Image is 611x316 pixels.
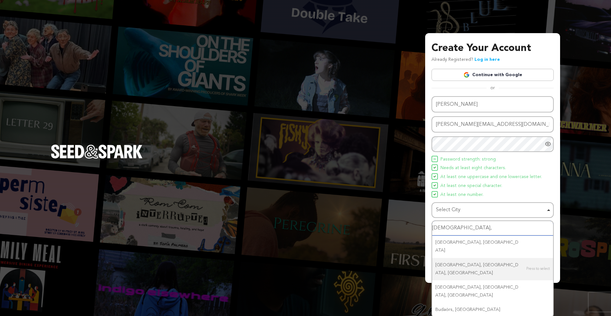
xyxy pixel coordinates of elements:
[474,57,500,62] a: Log in here
[440,191,483,199] span: At least one number.
[433,166,436,169] img: Seed&Spark Icon
[545,141,551,147] a: Show password as plain text. Warning: this will display your password on the screen.
[51,145,143,159] img: Seed&Spark Logo
[433,193,436,196] img: Seed&Spark Icon
[432,41,554,56] h3: Create Your Account
[432,221,553,235] input: Select City
[487,85,499,91] span: or
[432,258,553,280] div: [GEOGRAPHIC_DATA], [GEOGRAPHIC_DATA], [GEOGRAPHIC_DATA]
[432,235,553,258] div: [GEOGRAPHIC_DATA], [GEOGRAPHIC_DATA]
[432,116,554,133] input: Email address
[440,164,506,172] span: Needs at least eight characters.
[51,145,143,171] a: Seed&Spark Homepage
[432,56,500,64] p: Already Registered?
[440,182,502,190] span: At least one special character.
[432,96,554,112] input: Name
[433,175,436,178] img: Seed&Spark Icon
[436,205,545,215] div: Select City
[432,280,553,303] div: [GEOGRAPHIC_DATA], [GEOGRAPHIC_DATA], [GEOGRAPHIC_DATA]
[432,69,554,81] a: Continue with Google
[440,156,496,163] span: Password strength: strong
[433,158,436,160] img: Seed&Spark Icon
[433,184,436,187] img: Seed&Spark Icon
[440,173,542,181] span: At least one uppercase and one lowercase letter.
[463,72,470,78] img: Google logo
